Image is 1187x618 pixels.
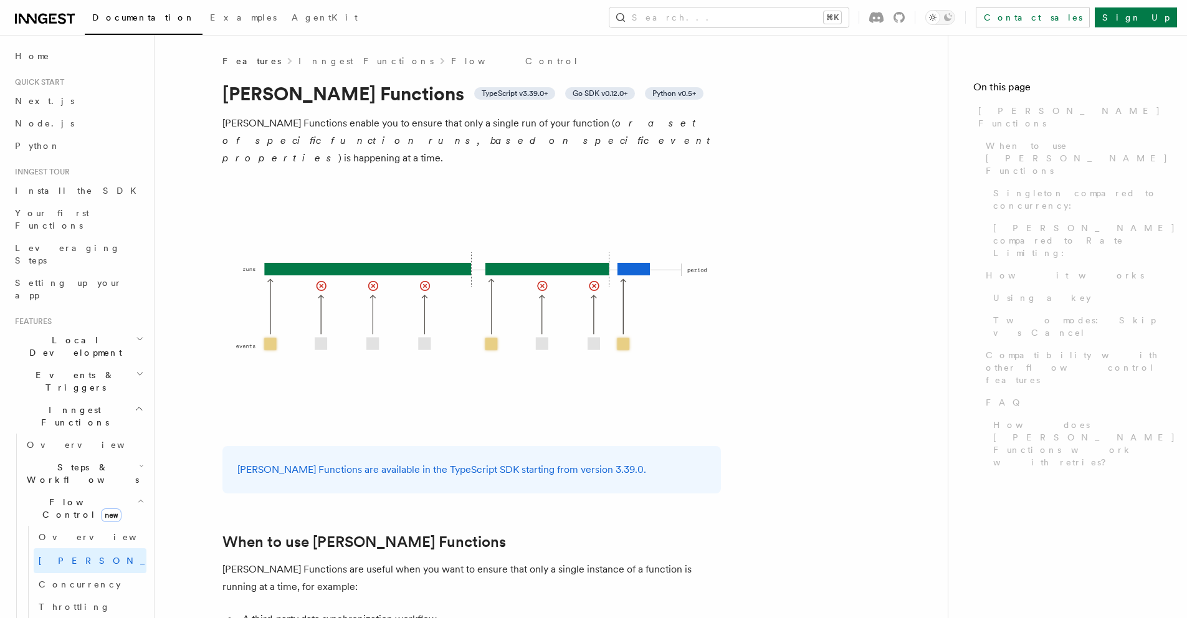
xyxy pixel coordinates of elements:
a: Overview [22,434,146,456]
button: Toggle dark mode [925,10,955,25]
a: Using a key [988,287,1162,309]
h1: [PERSON_NAME] Functions [222,82,721,105]
span: TypeScript v3.39.0+ [482,88,548,98]
span: Features [222,55,281,67]
span: Concurrency [39,579,121,589]
a: FAQ [981,391,1162,414]
a: How it works [981,264,1162,287]
a: Singleton compared to concurrency: [988,182,1162,217]
p: [PERSON_NAME] Functions are available in the TypeScript SDK starting from version 3.39.0. [237,461,706,478]
a: How does [PERSON_NAME] Functions work with retries? [988,414,1162,473]
a: Next.js [10,90,146,112]
span: Leveraging Steps [15,243,120,265]
span: Node.js [15,118,74,128]
a: Two modes: Skip vs Cancel [988,309,1162,344]
span: Using a key [993,292,1091,304]
a: [PERSON_NAME] Functions [973,100,1162,135]
span: AgentKit [292,12,358,22]
span: Next.js [15,96,74,106]
span: Examples [210,12,277,22]
span: FAQ [986,396,1026,409]
button: Events & Triggers [10,364,146,399]
span: Setting up your app [15,278,122,300]
button: Search...⌘K [609,7,849,27]
span: Two modes: Skip vs Cancel [993,314,1162,339]
a: Your first Functions [10,202,146,237]
kbd: ⌘K [824,11,841,24]
span: Steps & Workflows [22,461,139,486]
p: [PERSON_NAME] Functions are useful when you want to ensure that only a single instance of a funct... [222,561,721,596]
span: Local Development [10,334,136,359]
a: Contact sales [976,7,1090,27]
a: When to use [PERSON_NAME] Functions [222,533,506,551]
span: Overview [27,440,155,450]
a: Install the SDK [10,179,146,202]
a: Flow Control [451,55,579,67]
span: Features [10,316,52,326]
em: or a set of specific function runs, based on specific event properties [222,117,716,164]
button: Steps & Workflows [22,456,146,491]
span: [PERSON_NAME] [39,556,221,566]
a: Throttling [34,596,146,618]
span: [PERSON_NAME] compared to Rate Limiting: [993,222,1176,259]
a: Documentation [85,4,203,35]
img: Singleton Functions only process one run at a time. [222,182,721,431]
span: Singleton compared to concurrency: [993,187,1162,212]
a: Examples [203,4,284,34]
span: Inngest Functions [10,404,135,429]
span: new [101,508,122,522]
span: How does [PERSON_NAME] Functions work with retries? [993,419,1176,468]
a: [PERSON_NAME] compared to Rate Limiting: [988,217,1162,264]
span: Documentation [92,12,195,22]
span: Overview [39,532,167,542]
a: Home [10,45,146,67]
button: Flow Controlnew [22,491,146,526]
span: Your first Functions [15,208,89,231]
a: Python [10,135,146,157]
a: Sign Up [1095,7,1177,27]
span: Python v0.5+ [652,88,696,98]
a: AgentKit [284,4,365,34]
span: How it works [986,269,1144,282]
span: Flow Control [22,496,137,521]
a: Compatibility with other flow control features [981,344,1162,391]
span: Inngest tour [10,167,70,177]
span: Compatibility with other flow control features [986,349,1162,386]
span: Quick start [10,77,64,87]
span: [PERSON_NAME] Functions [978,105,1162,130]
span: Events & Triggers [10,369,136,394]
a: Node.js [10,112,146,135]
a: [PERSON_NAME] [34,548,146,573]
h4: On this page [973,80,1162,100]
a: Setting up your app [10,272,146,307]
a: Inngest Functions [298,55,434,67]
a: Concurrency [34,573,146,596]
span: Python [15,141,60,151]
span: Go SDK v0.12.0+ [573,88,627,98]
span: Install the SDK [15,186,144,196]
span: Throttling [39,602,110,612]
a: Leveraging Steps [10,237,146,272]
span: When to use [PERSON_NAME] Functions [986,140,1168,177]
button: Inngest Functions [10,399,146,434]
button: Local Development [10,329,146,364]
span: Home [15,50,50,62]
a: Overview [34,526,146,548]
p: [PERSON_NAME] Functions enable you to ensure that only a single run of your function ( ) is happe... [222,115,721,167]
a: When to use [PERSON_NAME] Functions [981,135,1162,182]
